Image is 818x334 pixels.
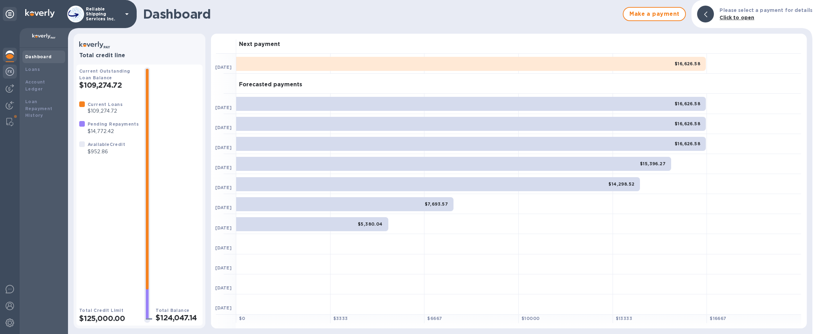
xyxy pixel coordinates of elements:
b: Total Balance [156,308,189,313]
b: [DATE] [215,285,232,290]
b: $7,693.57 [425,201,448,207]
b: Current Loans [88,102,123,107]
b: $15,396.27 [640,161,666,166]
span: Make a payment [629,10,680,18]
h2: $125,000.00 [79,314,139,323]
b: Click to open [720,15,754,20]
b: Loan Repayment History [25,99,53,118]
b: $14,298.52 [608,181,634,187]
b: Pending Repayments [88,121,139,127]
b: [DATE] [215,265,232,270]
b: Current Outstanding Loan Balance [79,68,130,80]
b: Loans [25,67,40,72]
h2: $109,274.72 [79,81,139,89]
b: $ 3333 [333,316,348,321]
b: [DATE] [215,225,232,231]
b: [DATE] [215,105,232,110]
b: $16,626.58 [675,121,700,126]
b: $ 6667 [427,316,442,321]
b: [DATE] [215,245,232,250]
b: Total Credit Limit [79,308,123,313]
b: $ 0 [239,316,245,321]
p: $14,772.42 [88,128,139,135]
b: Dashboard [25,54,52,59]
b: [DATE] [215,165,232,170]
b: [DATE] [215,205,232,210]
b: $16,626.58 [675,141,700,146]
b: $16,626.58 [675,61,700,66]
b: $ 10000 [522,316,539,321]
b: $16,626.58 [675,101,700,106]
h3: Next payment [239,41,280,48]
p: Reliable Shipping Services Inc. [86,7,121,21]
b: Please select a payment for details [720,7,812,13]
b: $ 16667 [710,316,726,321]
b: [DATE] [215,185,232,190]
button: Make a payment [623,7,686,21]
p: $109,274.72 [88,107,123,115]
h1: Dashboard [143,7,619,21]
p: $952.86 [88,148,125,155]
b: $5,380.04 [358,221,383,227]
h3: Total credit line [79,52,200,59]
div: Unpin categories [3,7,17,21]
b: $ 13333 [616,316,632,321]
b: [DATE] [215,305,232,310]
h2: $124,047.14 [156,313,200,322]
b: [DATE] [215,125,232,130]
b: Account Ledger [25,79,45,92]
img: Foreign exchange [6,67,14,76]
img: Logo [25,9,55,18]
b: [DATE] [215,145,232,150]
b: [DATE] [215,65,232,70]
b: Available Credit [88,142,125,147]
h3: Forecasted payments [239,81,302,88]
